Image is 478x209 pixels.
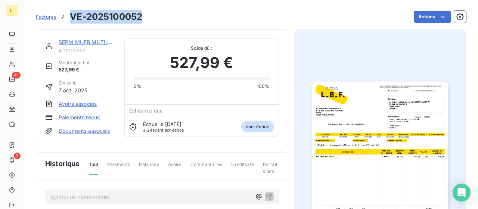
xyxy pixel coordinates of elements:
[414,11,451,23] button: Actions
[70,10,142,24] h3: VE-2025100052
[134,45,270,52] span: Solde dû :
[453,184,471,202] div: Open Intercom Messenger
[59,114,100,121] a: Paiements reçus
[143,121,181,127] span: Échue le [DATE]
[263,161,279,181] span: Portail client
[36,13,56,21] a: Factures
[59,127,110,135] a: Documents associés
[168,161,181,174] span: Avoirs
[59,86,88,94] span: 7 oct. 2025
[107,161,130,174] span: Paiements
[6,4,18,16] div: L.
[59,39,150,45] a: SEPM MUFB MUTUALITE CATERING
[170,52,233,74] span: 527,99 €
[231,161,254,174] span: Creditsafe
[59,66,89,74] span: 527,99 €
[134,83,141,90] span: 0%
[139,161,159,174] span: Relances
[143,127,153,133] span: J-24
[89,161,99,175] span: Tout
[59,59,89,66] span: Montant initial
[12,72,21,79] span: 41
[143,128,184,132] span: avant échéance
[45,159,80,169] span: Historique
[241,121,274,132] span: non-échue
[14,153,21,159] span: 3
[59,80,88,86] span: Émise le
[257,83,270,90] span: 100%
[190,161,223,174] span: Commentaires
[59,100,97,108] a: Avoirs associés
[36,14,56,20] span: Factures
[129,108,163,114] span: Échéance due
[59,47,115,53] span: 4111000952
